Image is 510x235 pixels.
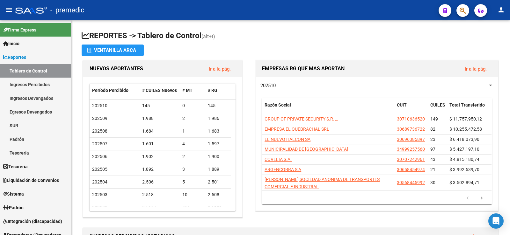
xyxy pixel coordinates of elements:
a: go to next page [476,195,488,202]
mat-icon: menu [5,6,13,14]
datatable-header-cell: # RG [205,84,231,97]
span: # MT [182,88,193,93]
div: 2 [182,115,203,122]
span: Tesorería [3,163,28,170]
span: 30696385897 [397,137,425,142]
span: 30658454974 [397,167,425,172]
span: 202510 [92,103,107,108]
span: [PERSON_NAME] SOCIEDAD ANONIMA DE TRANSPORTES COMERCIAL E INDUSTRIAL [265,177,380,189]
div: Ventanilla ARCA [87,45,139,56]
span: 97 [430,147,435,152]
div: Open Intercom Messenger [488,213,504,229]
span: $ 4.815.180,74 [449,157,479,162]
span: 202509 [92,116,107,121]
span: $ 3.992.539,70 [449,167,479,172]
span: Reportes [3,54,26,61]
div: 2.506 [142,178,178,186]
div: 1.988 [142,115,178,122]
div: 1.597 [208,140,228,148]
span: $ 10.255.472,58 [449,127,482,132]
div: 1.900 [208,153,228,160]
div: 2.508 [208,191,228,198]
span: $ 5.427.197,10 [449,147,479,152]
span: $ 11.757.950,12 [449,116,482,121]
h1: REPORTES -> Tablero de Control [82,31,500,42]
span: # CUILES Nuevos [142,88,177,93]
a: Ir a la pág. [465,66,487,72]
span: ARGENCOBRA S A [265,167,301,172]
span: 202510 [260,83,276,88]
div: 2.518 [142,191,178,198]
datatable-header-cell: # MT [180,84,205,97]
span: 23 [430,137,435,142]
div: 1.902 [142,153,178,160]
span: CUILES [430,102,445,107]
span: CUIT [397,102,407,107]
a: Ir a la pág. [209,66,231,72]
div: 37.667 [142,204,178,211]
span: (alt+t) [201,33,215,39]
span: Firma Express [3,26,36,33]
span: 202508 [92,128,107,134]
span: 202502 [92,205,107,210]
div: 145 [208,102,228,109]
div: 1.684 [142,128,178,135]
span: Total Transferido [449,102,485,107]
span: 202503 [92,192,107,197]
span: 30568445992 [397,180,425,185]
div: 1 [182,128,203,135]
div: 10 [182,191,203,198]
span: Razón Social [265,102,291,107]
span: 202506 [92,154,107,159]
span: 34999257560 [397,147,425,152]
span: EMPRESA EL QUEBRACHAL SRL [265,127,329,132]
div: 566 [182,204,203,211]
div: 2 [182,153,203,160]
span: 30710636520 [397,116,425,121]
span: $ 6.418.073,90 [449,137,479,142]
div: 145 [142,102,178,109]
span: Sistema [3,190,24,197]
div: 1.892 [142,166,178,173]
datatable-header-cell: Período Percibido [90,84,140,97]
span: 30689736722 [397,127,425,132]
span: 149 [430,116,438,121]
button: Ventanilla ARCA [82,45,144,56]
span: - premedic [50,3,84,17]
span: 82 [430,127,435,132]
span: NUEVOS APORTANTES [90,66,143,72]
button: Ir a la pág. [460,63,492,75]
span: Liquidación de Convenios [3,177,59,184]
datatable-header-cell: # CUILES Nuevos [140,84,180,97]
span: 21 [430,167,435,172]
span: GROUP OF PRIVATE SECURITY S.R.L. [265,116,338,121]
span: EMPRESAS RG QUE MAS APORTAN [262,66,345,72]
span: MUNICIPALIDAD DE [GEOGRAPHIC_DATA] [265,147,348,152]
div: 1.889 [208,166,228,173]
datatable-header-cell: Total Transferido [447,98,492,119]
span: EL NUEVO HALCON SA [265,137,310,142]
span: Integración (discapacidad) [3,218,62,225]
datatable-header-cell: CUILES [428,98,447,119]
div: 0 [182,102,203,109]
datatable-header-cell: CUIT [394,98,428,119]
div: 2.501 [208,178,228,186]
span: 30 [430,180,435,185]
div: 37.101 [208,204,228,211]
div: 5 [182,178,203,186]
a: go to previous page [462,195,474,202]
div: 1.601 [142,140,178,148]
span: Inicio [3,40,19,47]
span: $ 3.502.894,71 [449,180,479,185]
span: 202507 [92,141,107,146]
span: 43 [430,157,435,162]
span: 202504 [92,179,107,184]
datatable-header-cell: Razón Social [262,98,394,119]
button: Ir a la pág. [204,63,236,75]
span: 30707242961 [397,157,425,162]
span: 202505 [92,167,107,172]
span: Período Percibido [92,88,128,93]
div: 3 [182,166,203,173]
div: 1.683 [208,128,228,135]
div: 1.986 [208,115,228,122]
